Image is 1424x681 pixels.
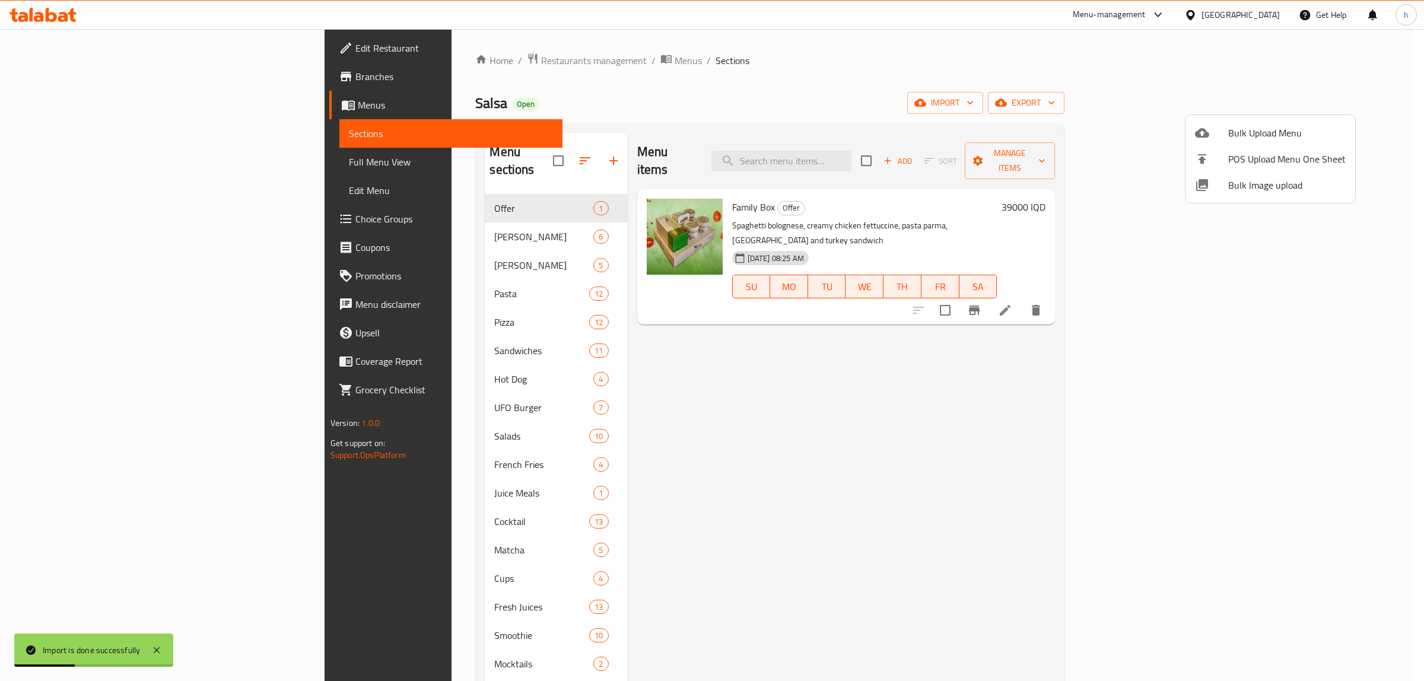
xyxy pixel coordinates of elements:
span: POS Upload Menu One Sheet [1228,152,1346,166]
span: Bulk Upload Menu [1228,126,1346,140]
li: POS Upload Menu One Sheet [1185,146,1355,172]
div: Import is done successfully [43,644,140,657]
span: Bulk Image upload [1228,178,1346,192]
li: Upload bulk menu [1185,120,1355,146]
